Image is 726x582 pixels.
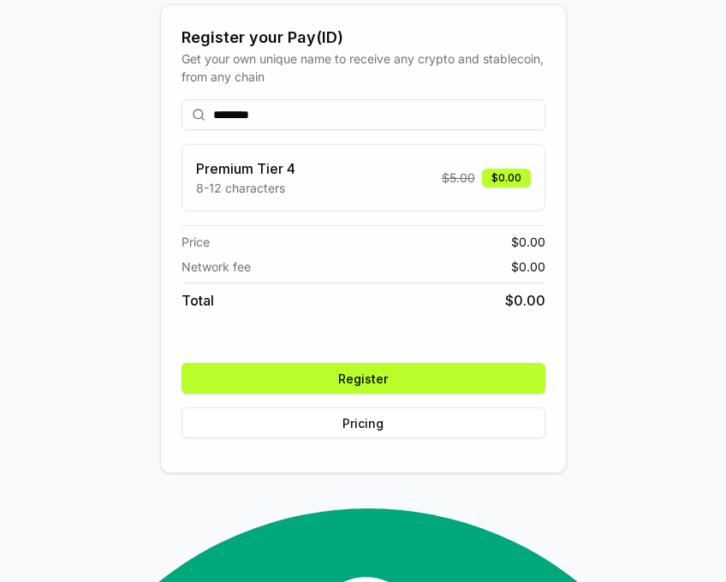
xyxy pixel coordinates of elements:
span: $ 5.00 [442,169,475,187]
span: Network fee [181,258,251,276]
span: Price [181,233,210,251]
span: $ 0.00 [511,233,545,251]
p: 8-12 characters [196,179,295,197]
h3: Premium Tier 4 [196,158,295,179]
button: Register [181,363,545,394]
div: Get your own unique name to receive any crypto and stablecoin, from any chain [181,50,545,86]
button: Pricing [181,407,545,438]
div: $0.00 [482,169,531,187]
div: Register your Pay(ID) [181,26,545,50]
span: $ 0.00 [505,290,545,311]
span: $ 0.00 [511,258,545,276]
span: Total [181,290,214,311]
